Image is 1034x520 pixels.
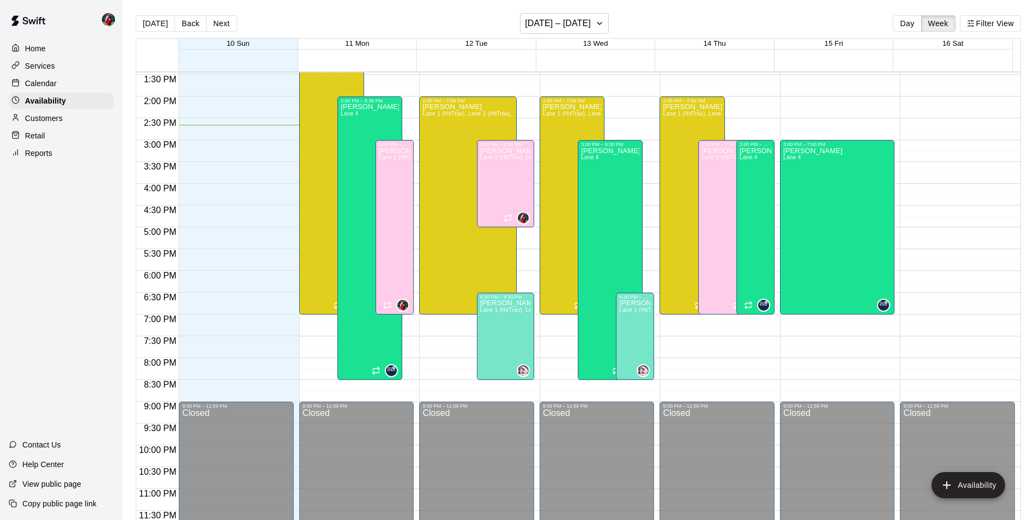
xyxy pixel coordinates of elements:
a: Availability [9,93,114,109]
span: 8:30 PM [141,380,179,389]
span: 9:00 PM [141,402,179,411]
button: 13 Wed [583,39,608,47]
div: 9:00 PM – 11:59 PM [663,403,771,409]
span: 10:30 PM [136,467,179,476]
img: Kyle Bunn [518,213,529,223]
div: 9:00 PM – 11:59 PM [422,403,531,409]
span: Recurring availability [383,301,392,310]
div: Michael Johnson [517,364,530,377]
span: 7:00 PM [141,315,179,324]
p: Contact Us [22,439,61,450]
button: [DATE] – [DATE] [520,13,609,34]
div: 2:00 PM – 7:00 PM [663,98,721,104]
div: 9:00 PM – 11:59 PM [783,403,892,409]
button: 16 Sat [942,39,964,47]
span: Lane 1 (HitTrax), Lane 2 (HitTrax), Lane 3 (HitTrax), [GEOGRAPHIC_DATA] ([GEOGRAPHIC_DATA]), Area 10 [480,154,765,160]
div: 3:00 PM – 7:00 PM: Available [736,140,775,315]
div: 2:00 PM – 7:00 PM [422,98,513,104]
a: Services [9,58,114,74]
p: Customers [25,113,63,124]
a: Reports [9,145,114,161]
img: Jose Polanco [386,365,397,376]
div: 3:00 PM – 7:00 PM: Available [376,140,414,315]
div: Jose Polanco [877,299,890,312]
button: Next [206,15,237,32]
span: 1:30 PM [141,75,179,84]
span: 5:30 PM [141,249,179,258]
div: 6:30 PM – 8:30 PM [480,294,531,300]
a: Calendar [9,75,114,92]
div: 3:00 PM – 5:00 PM: Available [477,140,534,227]
div: Michael Johnson [637,364,650,377]
button: 11 Mon [345,39,369,47]
div: 1:00 PM – 7:00 PM: Available [299,53,364,315]
p: Help Center [22,459,64,470]
a: Retail [9,128,114,144]
img: Jose Polanco [878,300,889,311]
div: 3:00 PM – 7:00 PM [702,142,760,147]
img: Kyle Bunn [102,13,115,26]
span: Lane 1 (HitTrax), Lane 2 (HitTrax), Lane 3 (HitTrax), [GEOGRAPHIC_DATA] ([GEOGRAPHIC_DATA]), Area 10 [422,111,708,117]
span: Lane 1 (HitTrax), Lane 2 (HitTrax), Lane 3 (HitTrax), [GEOGRAPHIC_DATA] ([GEOGRAPHIC_DATA]), Area 10 [543,111,828,117]
span: Lane 4 [740,154,758,160]
button: Back [174,15,207,32]
div: 6:30 PM – 8:30 PM: Available [616,293,654,380]
span: 2:00 PM [141,96,179,106]
img: Jose Polanco [758,300,769,311]
span: Lane 1 (HitTrax), Lane 2 (HitTrax), Lane 3 (HitTrax), [GEOGRAPHIC_DATA] [480,307,676,313]
div: 6:30 PM – 8:30 PM [619,294,651,300]
p: Copy public page link [22,498,96,509]
span: 6:30 PM [141,293,179,302]
span: Recurring availability [612,366,621,375]
span: Recurring availability [334,301,342,310]
span: Lane 1 (HitTrax), Lane 2 (HitTrax), Lane 3 (HitTrax), [GEOGRAPHIC_DATA] ([GEOGRAPHIC_DATA]), Area 10 [663,111,948,117]
p: Home [25,43,46,54]
span: Recurring availability [574,301,583,310]
div: 3:00 PM – 7:00 PM: Available [698,140,763,315]
span: 11:00 PM [136,489,179,498]
img: Kyle Bunn [397,300,408,311]
span: Lane 1 (HitTrax), Lane 2 (HitTrax), Lane 3 (HitTrax), [GEOGRAPHIC_DATA] ([GEOGRAPHIC_DATA]), Area 10 [379,154,664,160]
button: 12 Tue [465,39,488,47]
p: Availability [25,95,66,106]
p: Calendar [25,78,57,89]
h6: [DATE] – [DATE] [525,16,591,31]
button: 14 Thu [703,39,725,47]
div: 3:00 PM – 8:30 PM: Available [578,140,643,380]
div: Kyle Bunn [396,299,409,312]
div: 2:00 PM – 7:00 PM: Available [540,96,604,315]
div: 2:00 PM – 7:00 PM: Available [419,96,517,315]
div: 9:00 PM – 11:59 PM [903,403,1012,409]
div: 2:00 PM – 8:30 PM [341,98,399,104]
span: Lane 1 (HitTrax), Lane 2 (HitTrax), Lane 3 (HitTrax), [GEOGRAPHIC_DATA] [619,307,815,313]
span: Recurring availability [744,301,753,310]
span: 2:30 PM [141,118,179,128]
a: Customers [9,110,114,126]
span: Lane 4 [341,111,359,117]
span: 6:00 PM [141,271,179,280]
span: 8:00 PM [141,358,179,367]
span: Lane 1 (HitTrax), Lane 2 (HitTrax), Lane 3 (HitTrax), [GEOGRAPHIC_DATA] ([GEOGRAPHIC_DATA]), Area 10 [702,154,987,160]
span: Recurring availability [504,214,512,222]
div: Jose Polanco [385,364,398,377]
div: 3:00 PM – 7:00 PM [379,142,410,147]
div: 3:00 PM – 7:00 PM: Available [780,140,895,315]
span: 9:30 PM [141,424,179,433]
div: 2:00 PM – 8:30 PM: Available [337,96,402,380]
div: 9:00 PM – 11:59 PM [543,403,651,409]
span: Recurring availability [694,301,703,310]
div: 9:00 PM – 11:59 PM [182,403,291,409]
div: 3:00 PM – 7:00 PM [783,142,892,147]
div: 6:30 PM – 8:30 PM: Available [477,293,534,380]
span: Recurring availability [733,301,741,310]
p: Retail [25,130,45,141]
button: 15 Fri [825,39,843,47]
button: [DATE] [136,15,175,32]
